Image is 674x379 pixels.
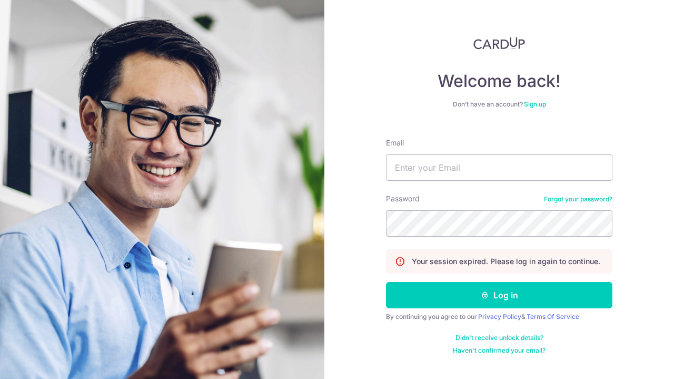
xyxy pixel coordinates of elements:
[527,313,579,320] a: Terms Of Service
[386,100,612,109] div: Don’t have an account?
[478,313,521,320] a: Privacy Policy
[412,256,600,267] p: Your session expired. Please log in again to continue.
[386,313,612,321] div: By continuing you agree to our &
[386,71,612,92] h4: Welcome back!
[386,282,612,308] button: Log in
[386,193,420,204] label: Password
[455,334,543,342] a: Didn't receive unlock details?
[544,195,612,203] a: Forgot your password?
[524,100,546,108] a: Sign up
[473,37,525,50] img: CardUp Logo
[386,154,612,181] input: Enter your Email
[386,138,404,148] label: Email
[453,346,546,355] a: Haven't confirmed your email?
